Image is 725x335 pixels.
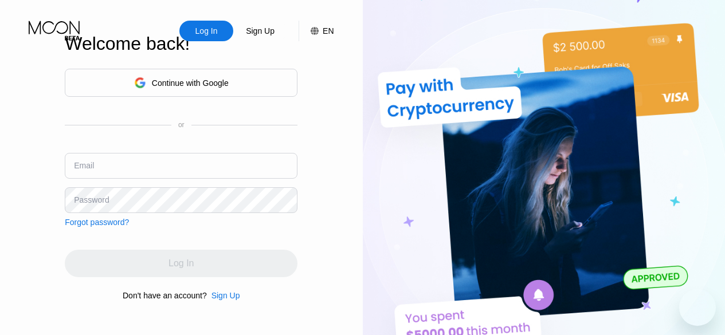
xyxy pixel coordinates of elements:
[178,121,185,129] div: or
[65,218,129,227] div: Forgot password?
[211,291,240,300] div: Sign Up
[679,289,716,326] iframe: Przycisk umożliwiający otwarcie okna komunikatora
[179,21,233,41] div: Log In
[65,33,297,54] div: Welcome back!
[207,291,240,300] div: Sign Up
[299,21,334,41] div: EN
[152,78,229,88] div: Continue with Google
[194,25,219,37] div: Log In
[65,69,297,97] div: Continue with Google
[323,26,334,36] div: EN
[74,161,94,170] div: Email
[123,291,207,300] div: Don't have an account?
[245,25,276,37] div: Sign Up
[74,195,109,204] div: Password
[233,21,287,41] div: Sign Up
